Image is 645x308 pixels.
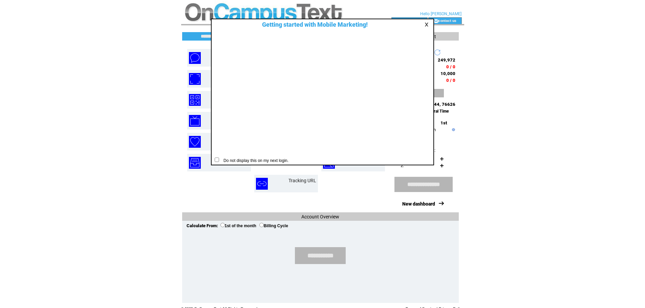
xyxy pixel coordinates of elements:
[189,136,201,148] img: birthday-wishes.png
[440,71,455,76] span: 10,000
[220,223,256,228] label: 1st of the month
[259,223,288,228] label: Billing Cycle
[420,11,461,16] span: Hello [PERSON_NAME]
[220,223,225,227] input: 1st of the month
[401,163,404,168] span: 2.
[189,157,201,169] img: inbox.png
[220,158,288,163] span: Do not display this on my next login.
[189,73,201,85] img: mobile-coupons.png
[425,109,449,114] span: Central Time
[446,78,455,83] span: 0 / 0
[189,115,201,127] img: text-to-screen.png
[402,201,435,207] a: New dashboard
[446,64,455,69] span: 0 / 0
[189,52,201,64] img: text-blast.png
[440,120,447,125] span: 1st
[189,94,201,106] img: qr-codes.png
[301,214,339,219] span: Account Overview
[255,21,368,28] span: Getting started with Mobile Marketing!
[259,223,264,227] input: Billing Cycle
[438,18,456,23] a: contact us
[288,178,316,183] a: Tracking URL
[438,57,455,63] span: 249,972
[187,223,218,228] span: Calculate From:
[256,178,268,190] img: tracking-url.png
[426,102,455,107] span: 71444, 76626
[433,18,438,24] img: contact_us_icon.gif
[402,18,407,24] img: account_icon.gif
[450,128,455,131] img: help.gif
